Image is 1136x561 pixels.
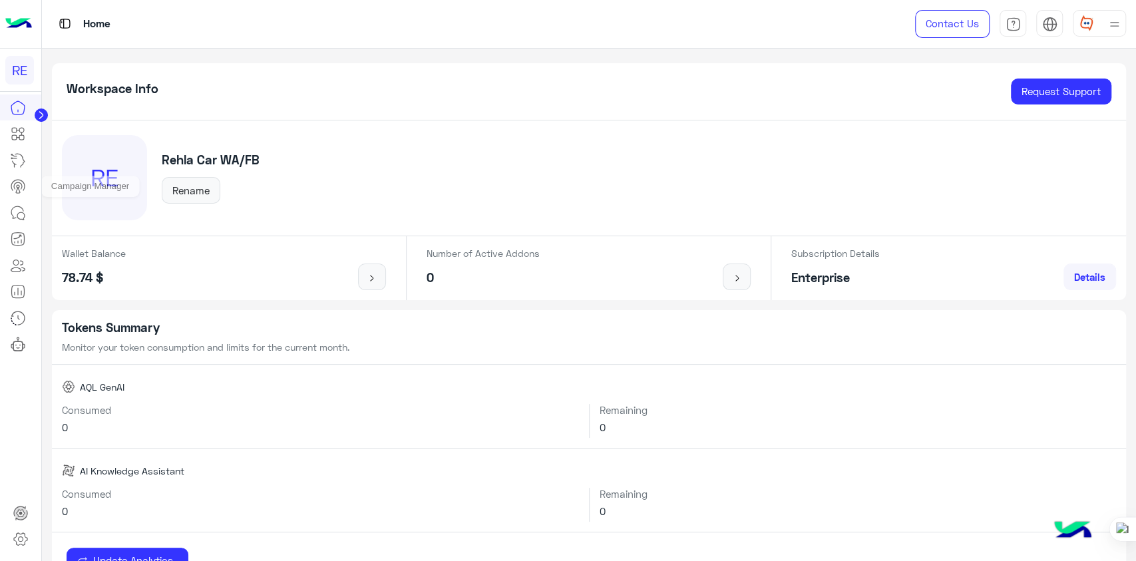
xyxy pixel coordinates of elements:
div: RE [5,56,34,85]
img: tab [1042,17,1057,32]
img: AI Knowledge Assistant [62,464,75,477]
span: AQL GenAI [80,380,124,394]
img: icon [364,273,381,283]
p: Number of Active Addons [427,246,540,260]
h6: Remaining [600,488,1116,500]
h6: 0 [600,505,1116,517]
img: profile [1106,16,1123,33]
a: Request Support [1011,79,1111,105]
a: Details [1063,264,1116,290]
div: RE [62,135,147,220]
button: Rename [162,177,220,204]
img: Logo [5,10,32,38]
h5: 78.74 $ [62,270,126,285]
h6: Consumed [62,404,579,416]
a: Contact Us [915,10,990,38]
p: Monitor your token consumption and limits for the current month. [62,340,1117,354]
h6: 0 [62,421,579,433]
h6: Consumed [62,488,579,500]
img: userImage [1076,13,1095,32]
img: AQL GenAI [62,380,75,393]
span: AI Knowledge Assistant [80,464,184,478]
div: Campaign Manager [41,176,140,197]
span: Details [1074,271,1105,283]
p: Wallet Balance [62,246,126,260]
img: tab [57,15,73,32]
h6: 0 [600,421,1116,433]
h5: 0 [427,270,540,285]
h5: Rehla Car WA/FB [162,152,260,168]
p: Subscription Details [791,246,880,260]
p: Home [83,15,110,33]
h5: Enterprise [791,270,880,285]
img: hulul-logo.png [1049,508,1096,554]
h5: Workspace Info [67,81,158,96]
h6: 0 [62,505,579,517]
img: tab [1006,17,1021,32]
img: icon [729,273,745,283]
h5: Tokens Summary [62,320,1117,335]
a: tab [1000,10,1026,38]
h6: Remaining [600,404,1116,416]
